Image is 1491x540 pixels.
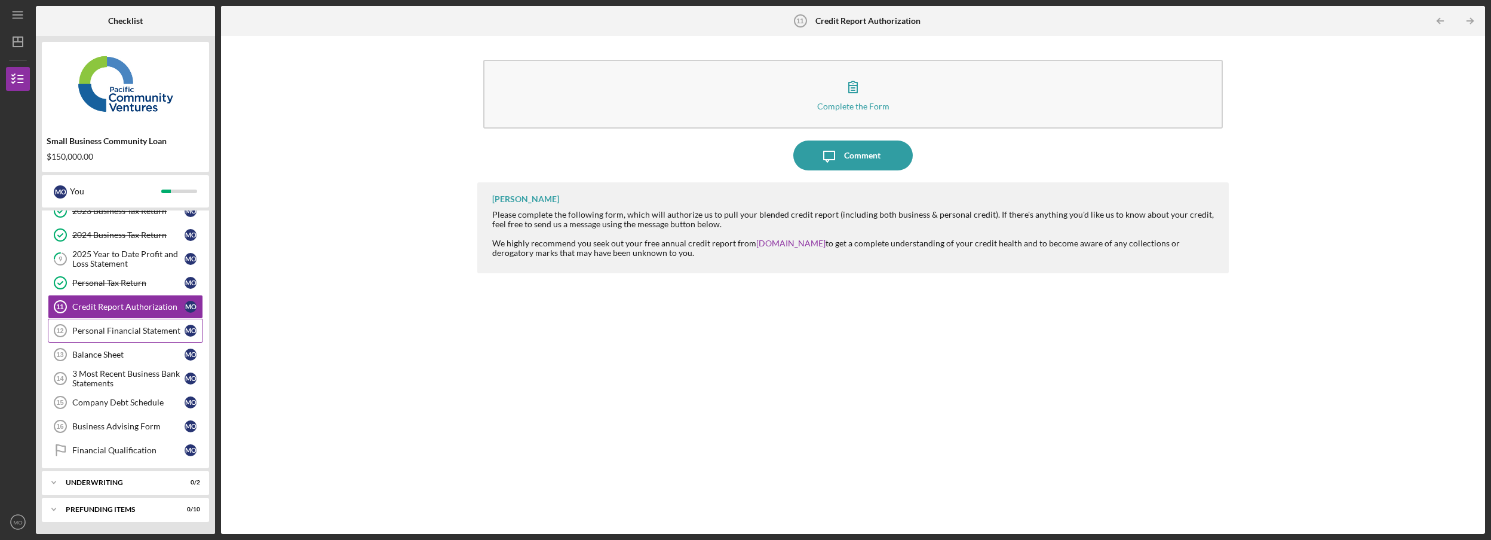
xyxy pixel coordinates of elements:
img: Product logo [42,48,209,120]
tspan: 14 [56,375,64,382]
div: 2025 Year to Date Profit and Loss Statement [72,249,185,269]
div: M O [54,185,67,199]
div: M O [185,349,197,361]
tspan: 15 [56,399,63,406]
div: Balance Sheet [72,350,185,359]
tspan: 11 [796,17,803,25]
div: Personal Tax Return [72,278,185,288]
div: Personal Financial Statement [72,326,185,335]
div: M O [185,205,197,217]
div: M O [185,229,197,241]
a: 11Credit Report AuthorizationMO [48,295,203,319]
div: M O [185,373,197,385]
tspan: 9 [59,255,63,263]
div: [PERSON_NAME] [492,194,559,204]
div: M O [185,277,197,289]
tspan: 16 [56,423,63,430]
div: M O [185,444,197,456]
button: MO [6,510,30,534]
div: Prefunding Items [66,506,170,513]
a: 92025 Year to Date Profit and Loss StatementMO [48,247,203,271]
a: 12Personal Financial StatementMO [48,319,203,343]
tspan: 12 [56,327,63,334]
a: 16Business Advising FormMO [48,414,203,438]
div: Company Debt Schedule [72,398,185,407]
a: Personal Tax ReturnMO [48,271,203,295]
b: Checklist [108,16,143,26]
a: 2024 Business Tax ReturnMO [48,223,203,247]
div: $150,000.00 [47,152,204,161]
div: M O [185,396,197,408]
div: Financial Qualification [72,446,185,455]
text: MO [13,519,22,526]
div: Small Business Community Loan [47,136,204,146]
div: You [70,181,161,202]
div: Complete the Form [817,102,889,111]
div: M O [185,420,197,432]
button: Comment [793,141,913,170]
a: [DOMAIN_NAME] [756,238,826,248]
tspan: 13 [56,351,63,358]
div: Underwriting [66,479,170,486]
div: M O [185,301,197,313]
button: Complete the Form [483,60,1223,129]
a: 13Balance SheetMO [48,343,203,367]
div: M O [185,325,197,337]
div: Comment [844,141,881,170]
div: 0 / 2 [179,479,200,486]
b: Credit Report Authorization [815,16,921,26]
div: Business Advising Form [72,422,185,431]
div: Please complete the following form, which will authorize us to pull your blended credit report (i... [492,210,1217,258]
a: 143 Most Recent Business Bank StatementsMO [48,367,203,390]
div: 2024 Business Tax Return [72,230,185,240]
a: 15Company Debt ScheduleMO [48,390,203,414]
div: Credit Report Authorization [72,302,185,312]
div: M O [185,253,197,265]
div: 3 Most Recent Business Bank Statements [72,369,185,388]
tspan: 11 [56,303,63,310]
div: 0 / 10 [179,506,200,513]
a: Financial QualificationMO [48,438,203,462]
div: 2023 Business Tax Return [72,206,185,216]
a: 2023 Business Tax ReturnMO [48,199,203,223]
